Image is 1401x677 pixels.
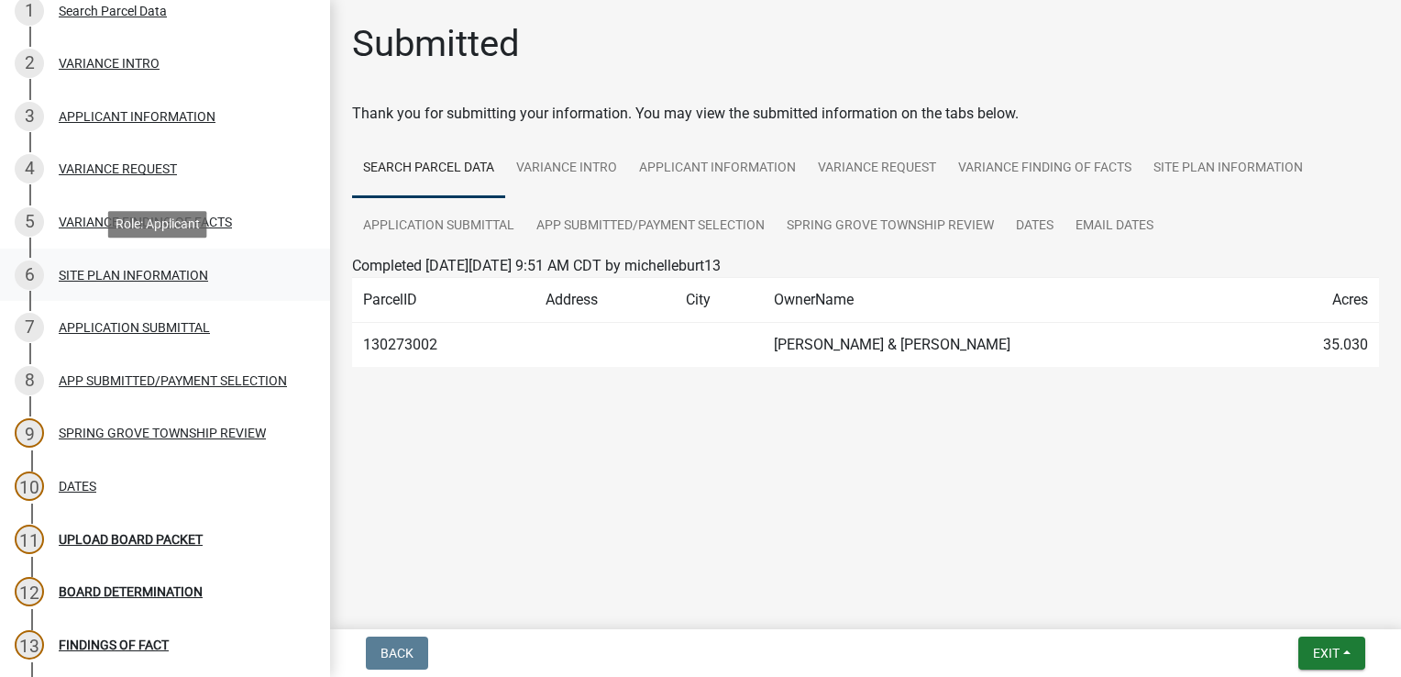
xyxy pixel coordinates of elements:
[352,103,1379,125] div: Thank you for submitting your information. You may view the submitted information on the tabs below.
[15,630,44,660] div: 13
[59,57,160,70] div: VARIANCE INTRO
[352,22,520,66] h1: Submitted
[59,638,169,651] div: FINDINGS OF FACT
[1298,637,1365,670] button: Exit
[59,321,210,334] div: APPLICATION SUBMITTAL
[15,102,44,131] div: 3
[59,427,266,439] div: SPRING GROVE TOWNSHIP REVIEW
[59,374,287,387] div: APP SUBMITTED/PAYMENT SELECTION
[352,197,525,256] a: APPLICATION SUBMITTAL
[59,533,203,546] div: UPLOAD BOARD PACKET
[1142,139,1314,198] a: SITE PLAN INFORMATION
[59,585,203,598] div: BOARD DETERMINATION
[15,207,44,237] div: 5
[352,257,721,274] span: Completed [DATE][DATE] 9:51 AM CDT by michelleburt13
[59,216,232,228] div: VARIANCE FINDING OF FACTS
[763,323,1252,368] td: [PERSON_NAME] & [PERSON_NAME]
[15,525,44,554] div: 11
[1252,278,1379,323] td: Acres
[807,139,947,198] a: VARIANCE REQUEST
[15,472,44,501] div: 10
[352,323,535,368] td: 130273002
[776,197,1005,256] a: SPRING GROVE TOWNSHIP REVIEW
[108,211,207,238] div: Role: Applicant
[15,154,44,183] div: 4
[15,49,44,78] div: 2
[366,637,428,670] button: Back
[1313,646,1340,660] span: Exit
[15,418,44,448] div: 9
[59,110,215,123] div: APPLICANT INFORMATION
[381,646,414,660] span: Back
[15,366,44,395] div: 8
[628,139,807,198] a: APPLICANT INFORMATION
[59,5,167,17] div: Search Parcel Data
[15,577,44,606] div: 12
[59,162,177,175] div: VARIANCE REQUEST
[947,139,1142,198] a: VARIANCE FINDING OF FACTS
[535,278,675,323] td: Address
[59,480,96,493] div: DATES
[1005,197,1065,256] a: DATES
[763,278,1252,323] td: OwnerName
[1252,323,1379,368] td: 35.030
[352,139,505,198] a: Search Parcel Data
[675,278,763,323] td: City
[1065,197,1164,256] a: Email DATES
[59,269,208,282] div: SITE PLAN INFORMATION
[15,261,44,290] div: 6
[352,278,535,323] td: ParcelID
[525,197,776,256] a: APP SUBMITTED/PAYMENT SELECTION
[15,313,44,342] div: 7
[505,139,628,198] a: VARIANCE INTRO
